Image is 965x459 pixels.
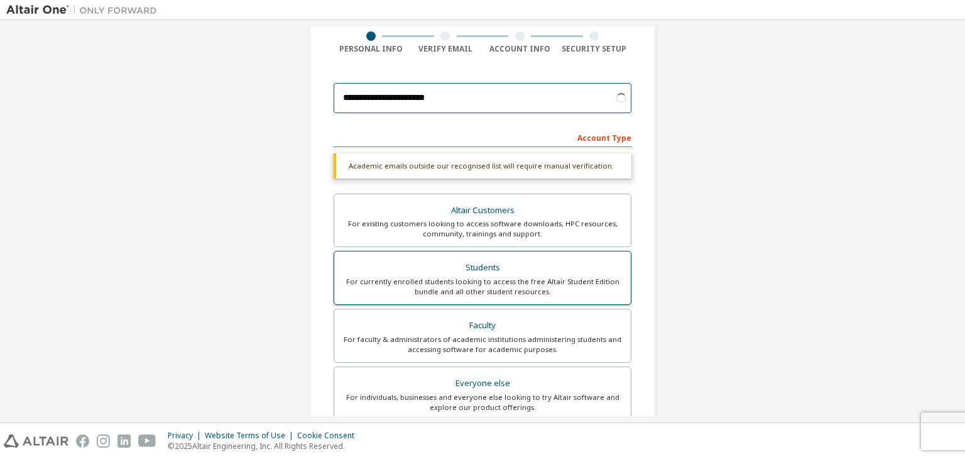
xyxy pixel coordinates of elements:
[297,431,362,441] div: Cookie Consent
[342,277,623,297] div: For currently enrolled students looking to access the free Altair Student Edition bundle and all ...
[205,431,297,441] div: Website Terms of Use
[168,441,362,451] p: © 2025 Altair Engineering, Inc. All Rights Reserved.
[117,434,131,448] img: linkedin.svg
[342,202,623,219] div: Altair Customers
[4,434,68,448] img: altair_logo.svg
[342,317,623,335] div: Faculty
[334,44,408,54] div: Personal Info
[334,127,631,147] div: Account Type
[342,259,623,277] div: Students
[334,153,631,179] div: Academic emails outside our recognised list will require manual verification.
[557,44,632,54] div: Security Setup
[408,44,483,54] div: Verify Email
[342,335,623,355] div: For faculty & administrators of academic institutions administering students and accessing softwa...
[97,434,110,448] img: instagram.svg
[138,434,156,448] img: youtube.svg
[76,434,89,448] img: facebook.svg
[342,392,623,412] div: For individuals, businesses and everyone else looking to try Altair software and explore our prod...
[168,431,205,441] div: Privacy
[6,4,163,16] img: Altair One
[342,219,623,239] div: For existing customers looking to access software downloads, HPC resources, community, trainings ...
[342,375,623,392] div: Everyone else
[482,44,557,54] div: Account Info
